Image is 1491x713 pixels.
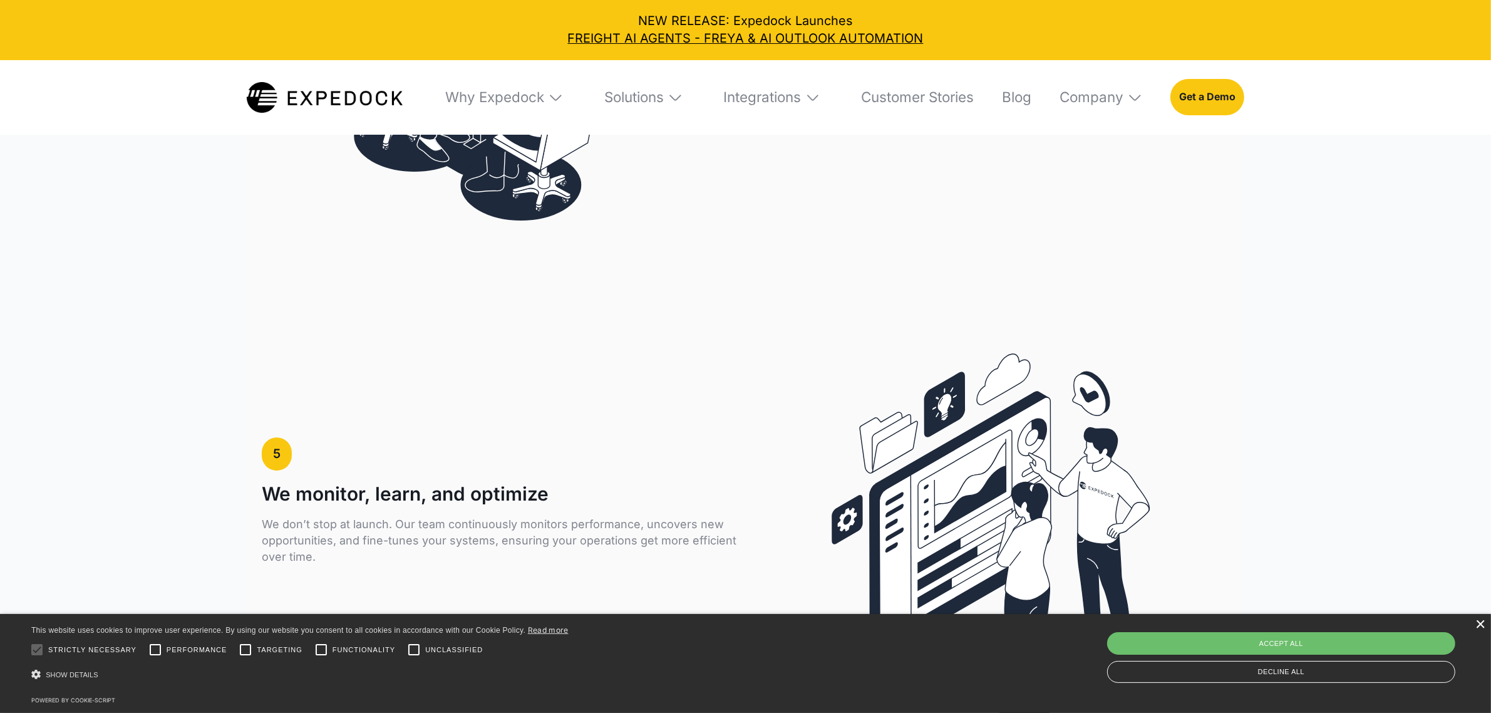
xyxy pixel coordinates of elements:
[257,645,302,655] span: Targeting
[13,30,1478,48] a: FREIGHT AI AGENTS - FREYA & AI OUTLOOK AUTOMATION
[262,516,740,565] p: We don’t stop at launch. Our team continuously monitors performance, uncovers new opportunities, ...
[13,13,1478,48] div: NEW RELEASE: Expedock Launches
[604,88,664,106] div: Solutions
[1047,60,1155,135] div: Company
[1060,88,1123,106] div: Company
[167,645,227,655] span: Performance
[1107,661,1455,683] div: Decline all
[724,88,802,106] div: Integrations
[1475,620,1485,630] div: Close
[46,671,98,679] span: Show details
[262,483,549,506] h1: We monitor, learn, and optimize
[31,697,115,704] a: Powered by cookie-script
[445,88,544,106] div: Why Expedock
[1428,653,1491,713] iframe: Chat Widget
[1170,79,1244,115] a: Get a Demo
[425,645,483,655] span: Unclassified
[433,60,576,135] div: Why Expedock
[989,60,1031,135] a: Blog
[711,60,833,135] div: Integrations
[48,645,137,655] span: Strictly necessary
[1107,632,1455,655] div: Accept all
[849,60,974,135] a: Customer Stories
[333,645,395,655] span: Functionality
[31,626,525,635] span: This website uses cookies to improve user experience. By using our website you consent to all coo...
[31,664,569,686] div: Show details
[528,625,569,635] a: Read more
[262,437,292,471] a: 5
[592,60,696,135] div: Solutions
